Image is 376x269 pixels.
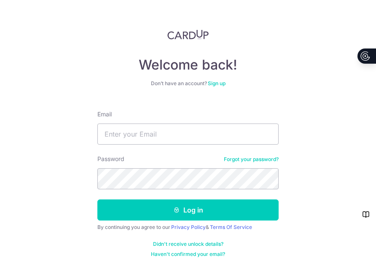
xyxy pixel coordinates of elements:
a: Sign up [208,80,226,86]
a: Forgot your password? [224,156,279,163]
label: Email [97,110,112,118]
button: Log in [97,199,279,221]
a: Didn't receive unlock details? [153,241,223,247]
a: Privacy Policy [171,224,206,230]
h4: Welcome back! [97,56,279,73]
label: Password [97,155,124,163]
input: Enter your Email [97,124,279,145]
a: Terms Of Service [210,224,252,230]
img: CardUp Logo [167,30,209,40]
div: Don’t have an account? [97,80,279,87]
a: Haven't confirmed your email? [151,251,225,258]
div: By continuing you agree to our & [97,224,279,231]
